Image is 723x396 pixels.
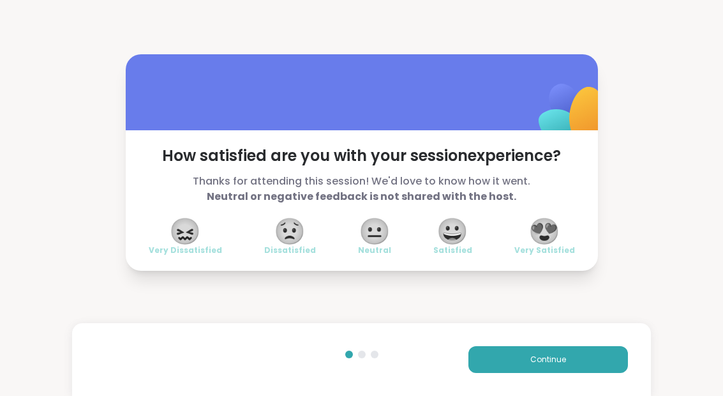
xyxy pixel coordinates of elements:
span: 😐 [359,220,391,243]
span: Satisfied [433,245,472,255]
span: Very Satisfied [514,245,575,255]
span: 😀 [436,220,468,243]
span: Continue [530,354,566,365]
span: Neutral [358,245,391,255]
button: Continue [468,346,628,373]
span: 😟 [274,220,306,243]
span: Thanks for attending this session! We'd love to know how it went. [149,174,575,204]
span: Dissatisfied [264,245,316,255]
span: How satisfied are you with your session experience? [149,146,575,166]
b: Neutral or negative feedback is not shared with the host. [207,189,516,204]
span: Very Dissatisfied [149,245,222,255]
img: ShareWell Logomark [509,50,636,178]
span: 😖 [169,220,201,243]
span: 😍 [528,220,560,243]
